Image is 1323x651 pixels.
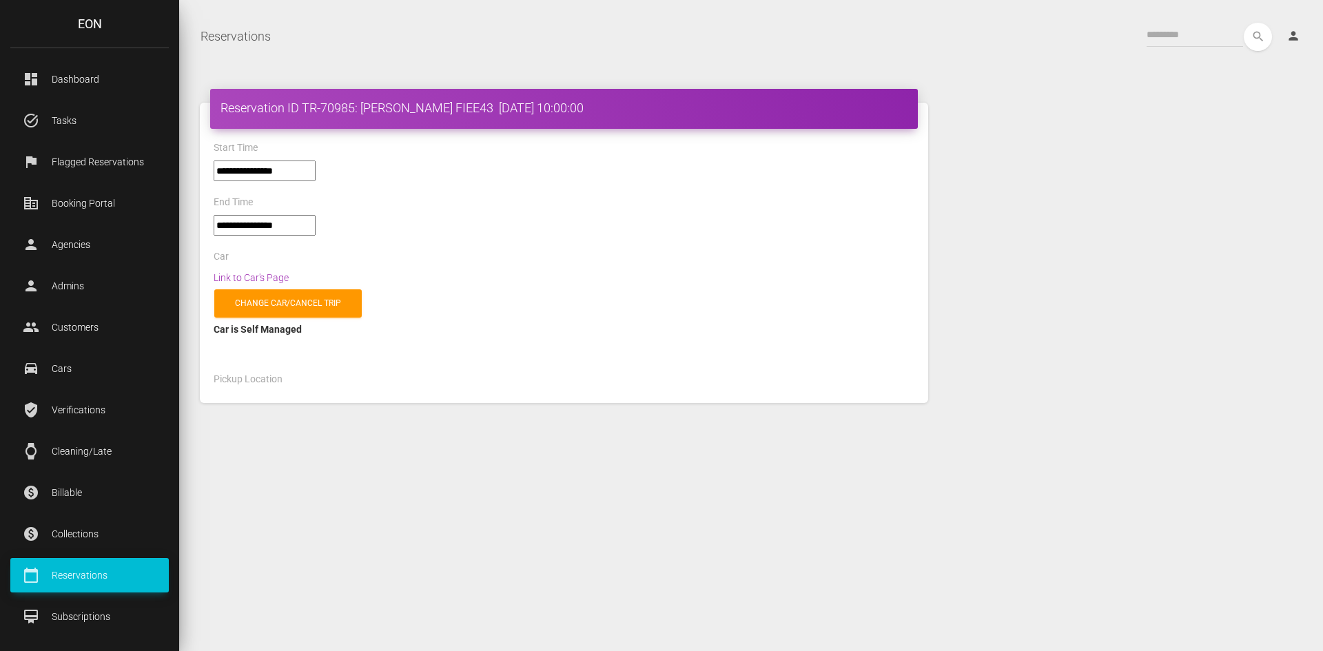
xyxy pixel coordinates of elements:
[10,393,169,427] a: verified_user Verifications
[1276,23,1313,50] a: person
[10,475,169,510] a: paid Billable
[220,99,907,116] h4: Reservation ID TR-70985: [PERSON_NAME] FIEE43 [DATE] 10:00:00
[214,196,253,209] label: End Time
[10,351,169,386] a: drive_eta Cars
[21,110,158,131] p: Tasks
[10,145,169,179] a: flag Flagged Reservations
[1286,29,1300,43] i: person
[10,434,169,468] a: watch Cleaning/Late
[214,321,914,338] div: Car is Self Managed
[21,358,158,379] p: Cars
[214,250,229,264] label: Car
[21,524,158,544] p: Collections
[21,441,158,462] p: Cleaning/Late
[1244,23,1272,51] button: search
[21,606,158,627] p: Subscriptions
[21,565,158,586] p: Reservations
[10,269,169,303] a: person Admins
[10,62,169,96] a: dashboard Dashboard
[214,289,362,318] a: Change car/cancel trip
[21,234,158,255] p: Agencies
[214,373,283,386] label: Pickup Location
[21,276,158,296] p: Admins
[10,186,169,220] a: corporate_fare Booking Portal
[214,272,289,283] a: Link to Car's Page
[10,227,169,262] a: person Agencies
[201,19,271,54] a: Reservations
[21,400,158,420] p: Verifications
[10,103,169,138] a: task_alt Tasks
[10,599,169,634] a: card_membership Subscriptions
[21,482,158,503] p: Billable
[21,69,158,90] p: Dashboard
[10,558,169,592] a: calendar_today Reservations
[10,517,169,551] a: paid Collections
[21,152,158,172] p: Flagged Reservations
[214,141,258,155] label: Start Time
[21,193,158,214] p: Booking Portal
[10,310,169,344] a: people Customers
[21,317,158,338] p: Customers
